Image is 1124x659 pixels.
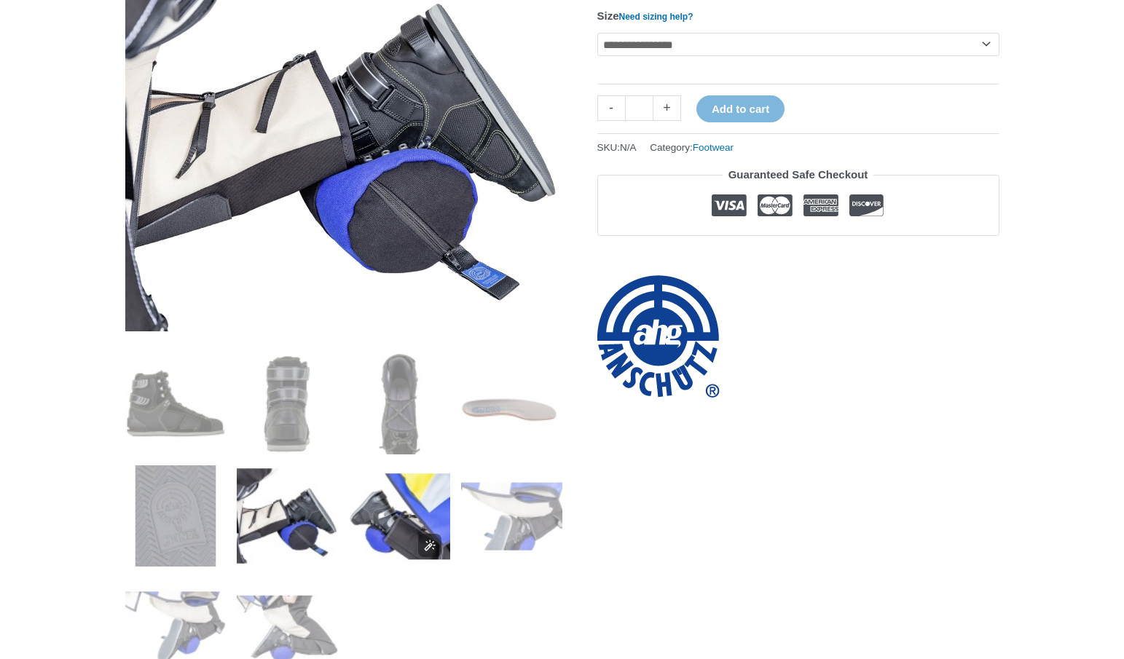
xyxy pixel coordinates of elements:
[237,465,338,567] img: ahg-Shooting Boots STRONG - Image 6
[597,95,625,121] a: -
[723,165,874,185] legend: Guaranteed Safe Checkout
[349,353,450,454] img: ahg-Shooting Boots STRONG - Image 3
[597,275,720,398] a: ahg-Anschütz
[597,9,693,22] label: Size
[461,465,562,567] img: ahg-Shooting Boots STRONG - Image 8
[597,247,999,264] iframe: Customer reviews powered by Trustpilot
[125,465,227,567] img: ahg-Shooting Boots STRONG - Image 5
[620,142,637,153] span: N/A
[696,95,785,122] button: Add to cart
[650,138,734,157] span: Category:
[653,95,681,121] a: +
[597,138,637,157] span: SKU:
[237,353,338,454] img: ahg-Shooting Boots STRONG - Image 2
[693,142,734,153] a: Footwear
[461,353,562,454] img: ahg-Shooting Boots STRONG - Image 4
[619,12,693,22] a: Need sizing help?
[349,465,450,567] img: ahg-Shooting Boots STRONG - Image 7
[625,95,653,121] input: Product quantity
[125,353,227,454] img: ahg-Shooting Boots STRONG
